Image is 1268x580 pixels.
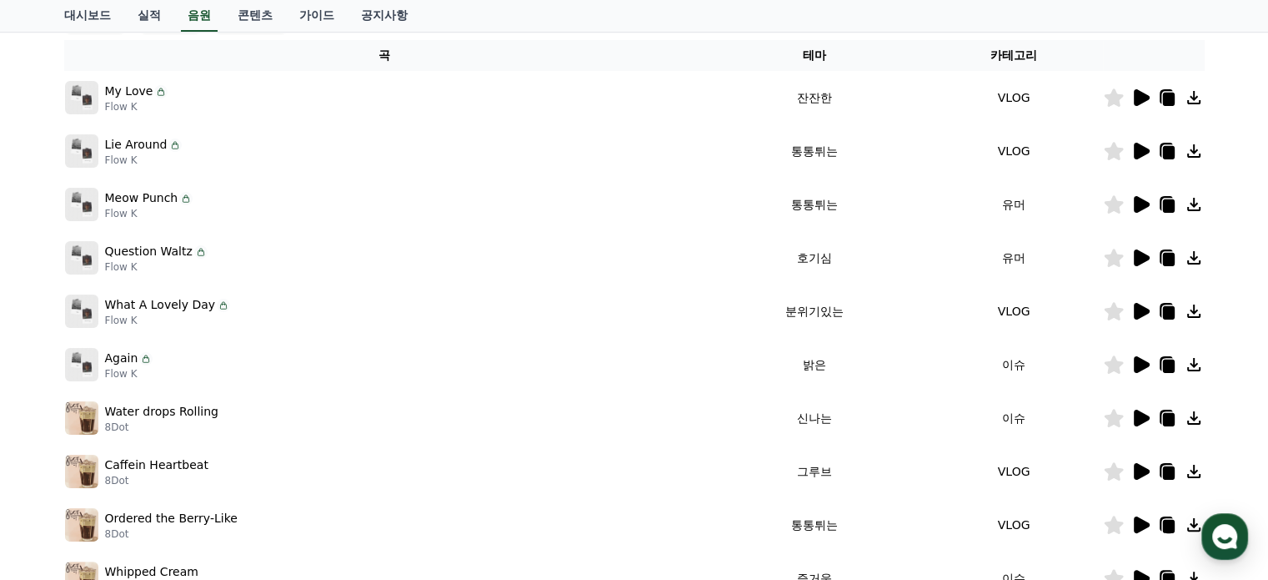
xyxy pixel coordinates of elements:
[65,455,98,488] img: music
[105,136,168,154] p: Lie Around
[65,295,98,328] img: music
[105,260,208,274] p: Flow K
[925,178,1103,231] td: 유머
[105,207,193,220] p: Flow K
[110,441,215,483] a: Messages
[65,188,98,221] img: music
[925,71,1103,124] td: VLOG
[704,391,925,445] td: 신나는
[925,391,1103,445] td: 이슈
[65,348,98,381] img: music
[215,441,320,483] a: Settings
[105,189,178,207] p: Meow Punch
[105,350,138,367] p: Again
[704,71,925,124] td: 잔잔한
[105,510,238,527] p: Ordered the Berry-Like
[925,231,1103,285] td: 유머
[105,154,183,167] p: Flow K
[105,83,153,100] p: My Love
[704,40,925,71] th: 테마
[704,178,925,231] td: 통통튀는
[5,441,110,483] a: Home
[704,124,925,178] td: 통통튀는
[704,445,925,498] td: 그루브
[704,498,925,552] td: 통통튀는
[925,285,1103,338] td: VLOG
[925,40,1103,71] th: 카테고리
[105,403,218,421] p: Water drops Rolling
[105,421,218,434] p: 8Dot
[105,100,168,113] p: Flow K
[64,40,705,71] th: 곡
[65,81,98,114] img: music
[105,474,208,487] p: 8Dot
[43,467,72,480] span: Home
[105,314,231,327] p: Flow K
[247,467,288,480] span: Settings
[65,401,98,435] img: music
[704,231,925,285] td: 호기심
[925,498,1103,552] td: VLOG
[925,124,1103,178] td: VLOG
[138,467,188,481] span: Messages
[704,338,925,391] td: 밝은
[105,456,208,474] p: Caffein Heartbeat
[105,296,216,314] p: What A Lovely Day
[65,134,98,168] img: music
[65,241,98,275] img: music
[925,445,1103,498] td: VLOG
[105,243,193,260] p: Question Waltz
[704,285,925,338] td: 분위기있는
[105,527,238,541] p: 8Dot
[925,338,1103,391] td: 이슈
[65,508,98,542] img: music
[105,367,153,381] p: Flow K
